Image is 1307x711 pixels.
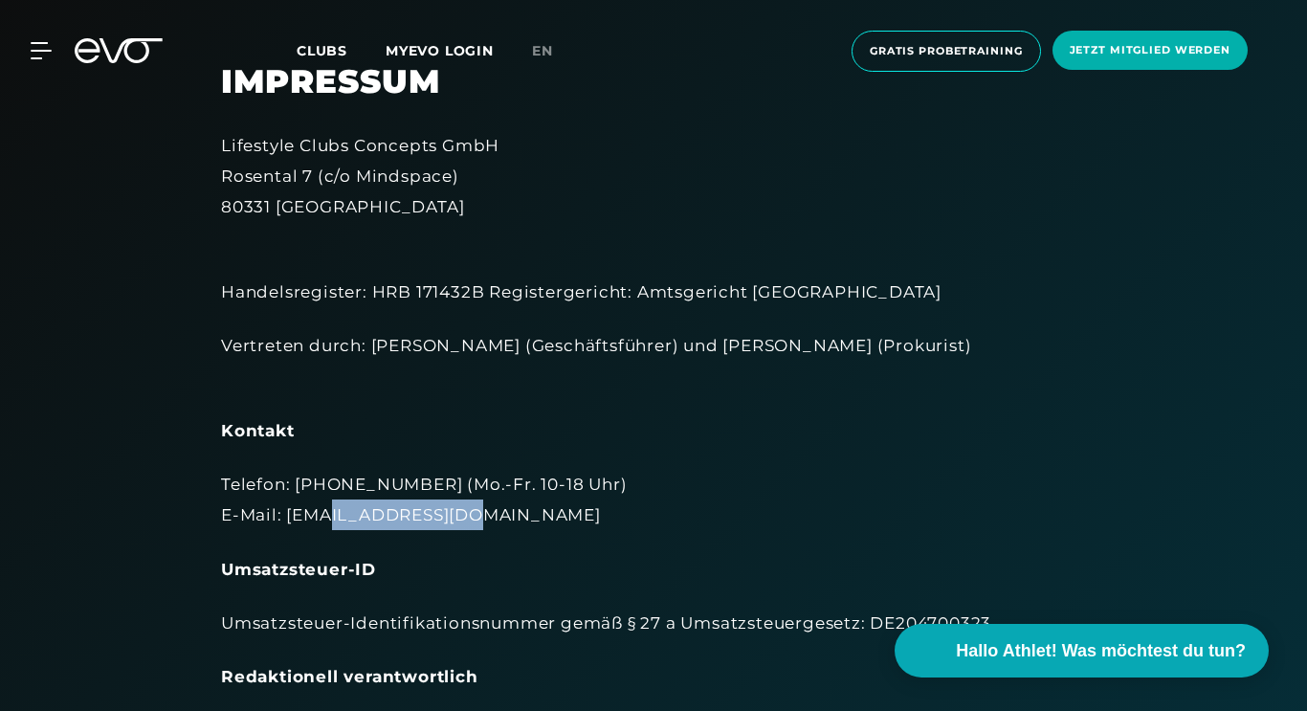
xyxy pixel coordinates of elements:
span: Clubs [297,42,347,59]
div: Handelsregister: HRB 171432B Registergericht: Amtsgericht [GEOGRAPHIC_DATA] [221,246,1086,308]
span: Jetzt Mitglied werden [1070,42,1230,58]
div: Telefon: [PHONE_NUMBER] (Mo.-Fr. 10-18 Uhr) E-Mail: [EMAIL_ADDRESS][DOMAIN_NAME] [221,469,1086,531]
div: Umsatzsteuer-Identifikationsnummer gemäß § 27 a Umsatzsteuergesetz: DE204700323 [221,608,1086,638]
span: en [532,42,553,59]
span: Hallo Athlet! Was möchtest du tun? [956,638,1246,664]
strong: Umsatzsteuer-ID [221,560,376,579]
a: MYEVO LOGIN [386,42,494,59]
strong: Kontakt [221,421,295,440]
a: en [532,40,576,62]
div: Vertreten durch: [PERSON_NAME] (Geschäftsführer) und [PERSON_NAME] (Prokurist) [221,330,1086,392]
span: Gratis Probetraining [870,43,1023,59]
a: Gratis Probetraining [846,31,1047,72]
button: Hallo Athlet! Was möchtest du tun? [895,624,1269,678]
a: Jetzt Mitglied werden [1047,31,1253,72]
strong: Redaktionell verantwortlich [221,667,478,686]
div: Lifestyle Clubs Concepts GmbH Rosental 7 (c/o Mindspace) 80331 [GEOGRAPHIC_DATA] [221,130,1086,223]
a: Clubs [297,41,386,59]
